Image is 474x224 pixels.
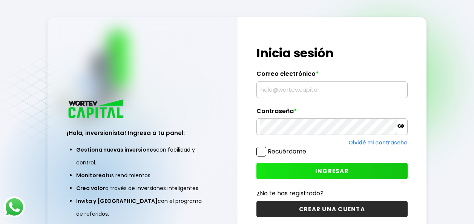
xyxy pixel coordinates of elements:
span: Crea valor [76,184,105,192]
li: a través de inversiones inteligentes. [76,182,209,195]
h3: ¡Hola, inversionista! Ingresa a tu panel: [67,129,218,137]
a: ¿No te has registrado?CREAR UNA CUENTA [256,189,408,217]
h1: Inicia sesión [256,44,408,62]
label: Recuérdame [268,147,306,156]
img: logo_wortev_capital [67,98,126,121]
label: Correo electrónico [256,70,408,81]
li: con el programa de referidos. [76,195,209,220]
span: Gestiona nuevas inversiones [76,146,156,153]
button: INGRESAR [256,163,408,179]
span: Invita y [GEOGRAPHIC_DATA] [76,197,158,205]
span: Monitorea [76,172,106,179]
li: con facilidad y control. [76,143,209,169]
a: Olvidé mi contraseña [348,139,408,146]
li: tus rendimientos. [76,169,209,182]
span: INGRESAR [315,167,349,175]
label: Contraseña [256,107,408,119]
button: CREAR UNA CUENTA [256,201,408,217]
input: hola@wortev.capital [260,82,404,98]
img: logos_whatsapp-icon.242b2217.svg [4,196,25,218]
p: ¿No te has registrado? [256,189,408,198]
